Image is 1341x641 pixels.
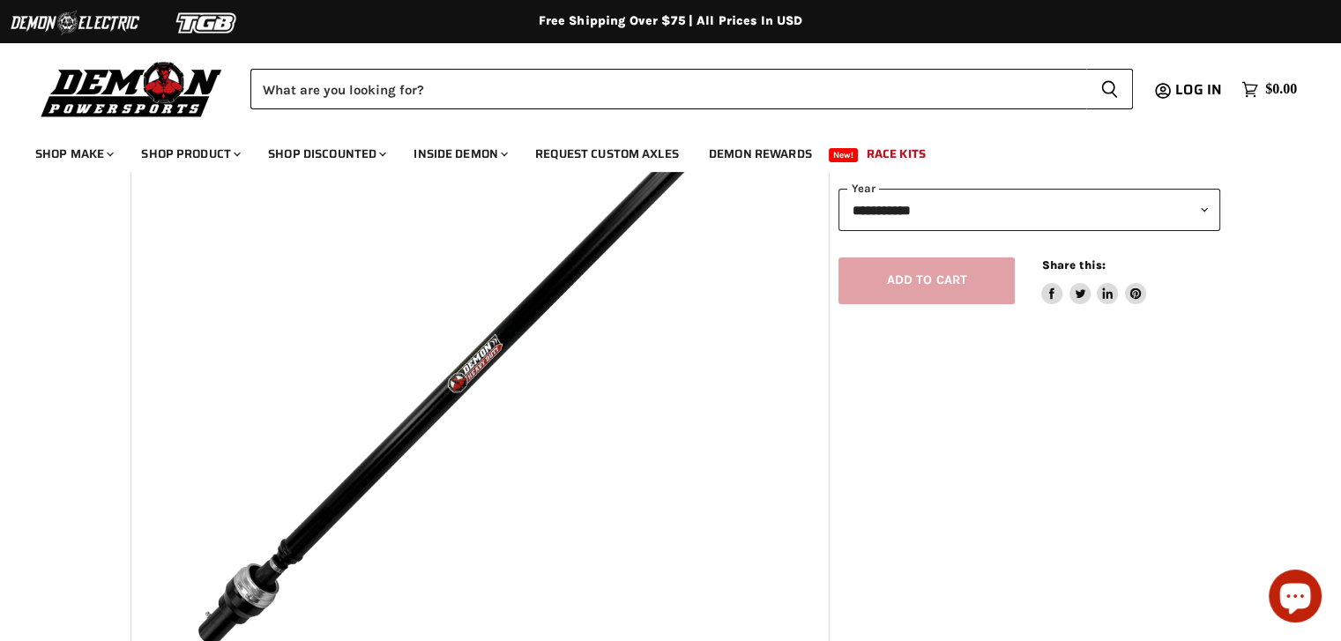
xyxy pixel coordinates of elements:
[22,136,124,172] a: Shop Make
[255,136,397,172] a: Shop Discounted
[522,136,692,172] a: Request Custom Axles
[1167,82,1233,98] a: Log in
[696,136,825,172] a: Demon Rewards
[1233,77,1306,102] a: $0.00
[250,69,1133,109] form: Product
[853,136,939,172] a: Race Kits
[1265,81,1297,98] span: $0.00
[838,189,1219,232] select: year
[1263,570,1327,627] inbox-online-store-chat: Shopify online store chat
[400,136,518,172] a: Inside Demon
[22,129,1293,172] ul: Main menu
[141,6,273,40] img: TGB Logo 2
[128,136,251,172] a: Shop Product
[9,6,141,40] img: Demon Electric Logo 2
[1175,78,1222,101] span: Log in
[1086,69,1133,109] button: Search
[35,57,228,120] img: Demon Powersports
[1041,258,1105,272] span: Share this:
[829,148,859,162] span: New!
[1041,257,1146,304] aside: Share this:
[250,69,1086,109] input: Search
